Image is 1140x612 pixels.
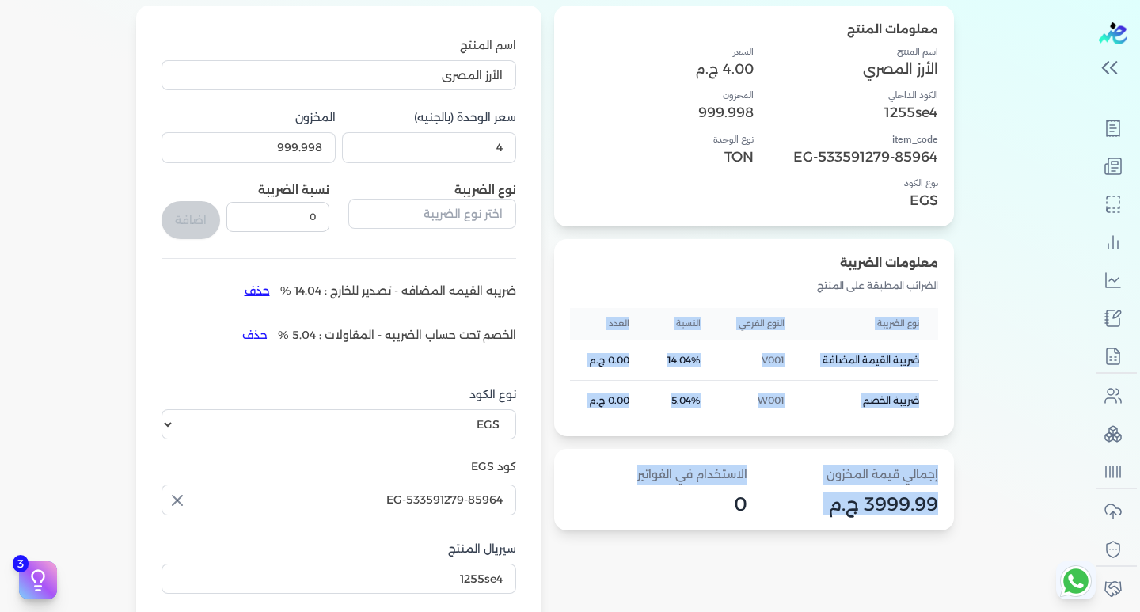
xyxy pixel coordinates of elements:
button: كود EGS [161,485,516,521]
input: اكتب اسم المنتج هنا [161,60,516,90]
span: معلومات الضريبة [840,256,938,270]
label: المخزون [161,109,336,126]
h4: نوع الكود [754,176,938,190]
p: TON [570,146,754,167]
p: 999.998 [570,102,754,123]
th: العدد [570,308,648,340]
th: النسبة [648,308,720,340]
label: نسبة الضريبة [258,183,329,197]
input: 00000 [161,132,336,162]
button: حذف [232,322,278,348]
div: 5.04% [667,393,701,408]
h4: الكود الداخلي [754,88,938,102]
p: الضرائب المطبقة على المنتج [570,276,938,296]
p: 0 [570,494,748,515]
button: حذف [234,278,280,303]
h4: item_code [754,132,938,146]
input: ادخل كود المنتج لديك [161,564,516,594]
img: logo [1099,22,1127,44]
label: سيريال المنتج [161,541,516,557]
p: الاستخدام في الفواتير [570,465,748,485]
button: 3 [19,561,57,599]
label: نوع الكود [161,386,516,403]
div: 14.04% [667,353,701,367]
th: النوع الفرعي [720,308,804,340]
li: الخصم تحت حساب الضريبه - المقاولات : 5.04 % [232,322,516,348]
p: إجمالي قيمة المخزون [760,465,938,485]
li: ضريبه القيمه المضافه - تصدير للخارج : 14.04 % [234,278,516,303]
div: 0.00 ج.م [589,353,629,367]
div: ضريبة الخصم [823,393,919,408]
input: نسبة الضريبة [226,202,329,232]
p: EG-533591279-85964 [754,146,938,167]
p: الأرز المصري [754,59,938,79]
span: 3 [13,555,28,572]
label: نوع الضريبة [454,183,516,197]
label: كود EGS [161,458,516,475]
label: سعر الوحدة (بالجنيه) [342,109,516,126]
h4: السعر [570,44,754,59]
th: نوع الضريبة [804,308,938,340]
input: كود EGS [161,485,516,515]
p: 1255se4 [754,102,938,123]
button: اختر نوع الضريبة [348,199,516,235]
div: ضريبة القيمة المضافة [823,353,919,367]
div: V001 [739,353,785,367]
input: 00000 [342,132,516,162]
label: اسم المنتج [161,37,516,54]
h4: اسم المنتج [754,44,938,59]
input: اختر نوع الضريبة [348,199,516,229]
p: 3999.99 ج.م [760,494,938,515]
h4: المخزون [570,88,754,102]
p: 4.00 ج.م [570,59,754,79]
h4: نوع الوحدة [570,132,754,146]
div: W001 [739,393,785,408]
p: EGS [754,190,938,211]
span: معلومات المنتج [847,22,938,36]
div: 0.00 ج.م [589,393,629,408]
